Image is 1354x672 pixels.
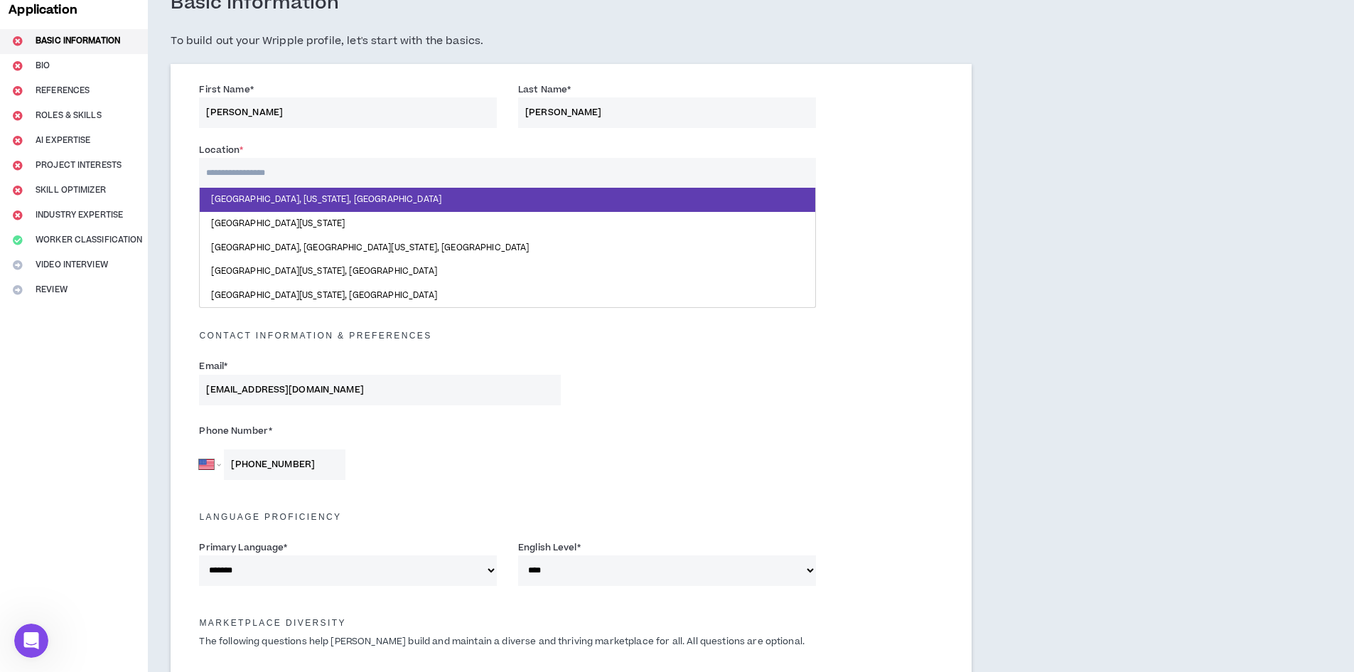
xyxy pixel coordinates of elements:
div: [GEOGRAPHIC_DATA][US_STATE], [GEOGRAPHIC_DATA] [200,260,815,284]
iframe: Intercom live chat [14,624,48,658]
label: Primary Language [199,536,287,559]
input: First Name [199,97,497,128]
label: First Name [199,78,253,101]
label: Location [199,139,243,161]
label: Phone Number [199,420,560,442]
div: [GEOGRAPHIC_DATA], [US_STATE], [GEOGRAPHIC_DATA] [200,188,815,212]
input: Enter Email [199,375,560,405]
p: The following questions help [PERSON_NAME] build and maintain a diverse and thriving marketplace ... [188,635,954,649]
label: English Level [518,536,581,559]
div: [GEOGRAPHIC_DATA], [GEOGRAPHIC_DATA][US_STATE], [GEOGRAPHIC_DATA] [200,236,815,260]
h5: Contact Information & preferences [188,331,954,341]
input: Last Name [518,97,816,128]
div: [GEOGRAPHIC_DATA][US_STATE] [200,212,815,236]
h5: Language Proficiency [188,512,954,522]
label: Email [199,355,227,378]
h5: Marketplace Diversity [188,618,954,628]
label: Last Name [518,78,571,101]
div: [GEOGRAPHIC_DATA][US_STATE], [GEOGRAPHIC_DATA] [200,284,815,308]
h5: To build out your Wripple profile, let's start with the basics. [171,33,972,50]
